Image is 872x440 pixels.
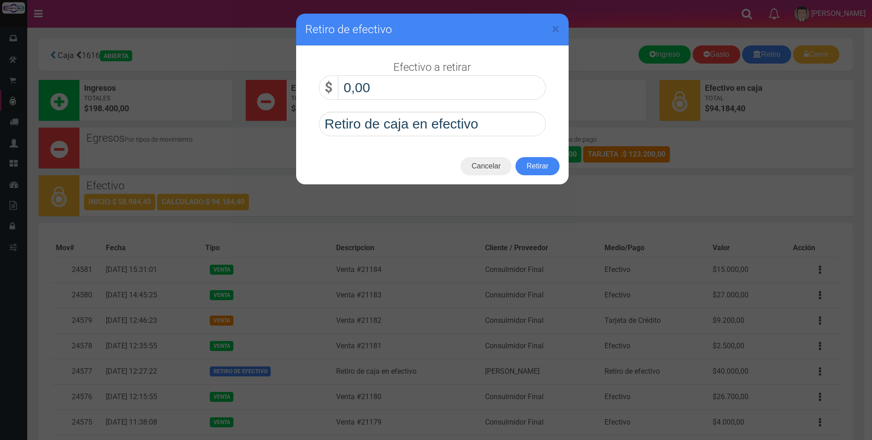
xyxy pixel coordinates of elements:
[461,157,511,175] button: Cancelar
[515,157,559,175] button: Retirar
[325,79,332,95] strong: $
[552,20,560,38] span: ×
[305,23,560,36] h3: Retiro de efectivo
[552,22,560,36] button: Close
[393,61,471,73] h3: Efectivo a retirar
